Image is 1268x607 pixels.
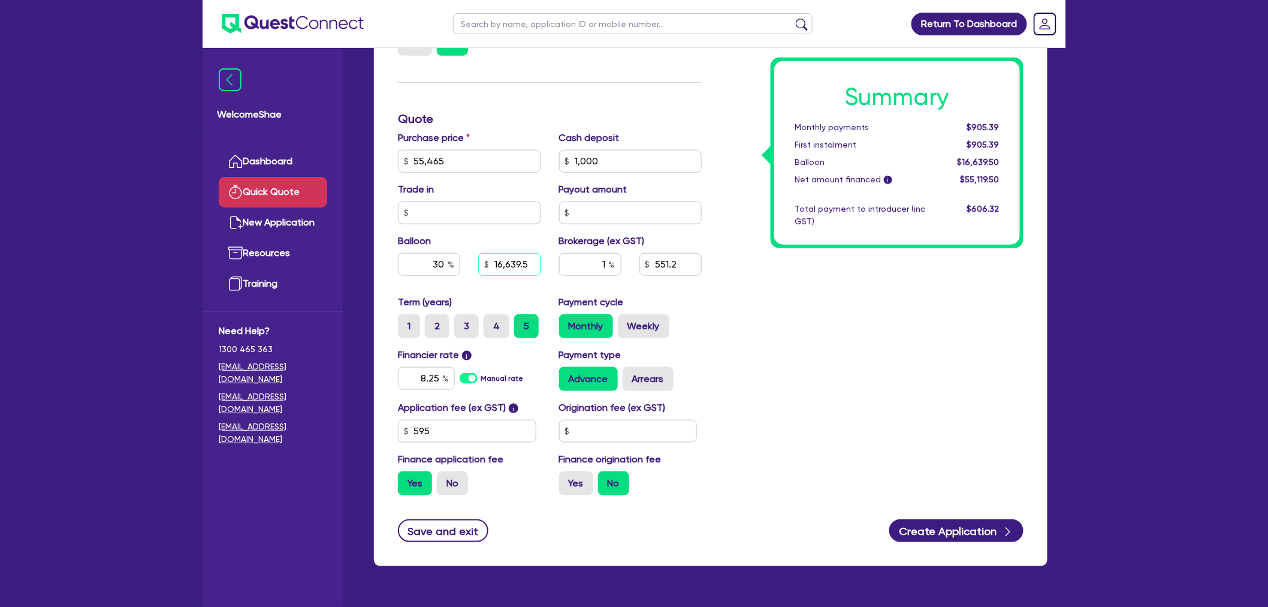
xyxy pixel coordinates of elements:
label: Balloon [398,234,431,248]
label: Payment cycle [559,295,624,309]
label: Application fee (ex GST) [398,401,506,415]
label: Trade in [398,182,434,197]
label: Monthly [559,314,613,338]
span: $55,119.50 [961,175,1000,184]
label: Yes [398,471,432,495]
label: 2 [425,314,449,338]
span: i [884,176,892,185]
div: Balloon [786,156,934,169]
span: $905.39 [967,140,1000,149]
label: No [437,471,468,495]
div: Monthly payments [786,121,934,134]
label: Payment type [559,348,621,362]
img: quest-connect-logo-blue [222,14,364,34]
span: 1300 465 363 [219,343,327,356]
label: Financier rate [398,348,472,362]
button: Create Application [889,519,1024,542]
div: Total payment to introducer (inc GST) [786,203,934,228]
div: First instalment [786,139,934,151]
span: $905.39 [967,122,1000,132]
label: Finance application fee [398,452,503,467]
label: Advance [559,367,618,391]
img: new-application [228,215,243,230]
a: Return To Dashboard [911,13,1027,35]
label: Arrears [623,367,674,391]
span: i [462,351,472,360]
a: [EMAIL_ADDRESS][DOMAIN_NAME] [219,390,327,416]
h1: Summary [795,83,1000,112]
div: Net amount financed [786,173,934,186]
img: quick-quote [228,185,243,199]
button: Save and exit [398,519,488,542]
a: Training [219,269,327,299]
a: Dashboard [219,146,327,177]
label: Manual rate [481,373,524,384]
img: icon-menu-close [219,68,241,91]
label: Yes [559,471,593,495]
label: 1 [398,314,420,338]
label: Brokerage (ex GST) [559,234,645,248]
span: Welcome Shae [217,107,329,122]
label: Finance origination fee [559,452,662,467]
label: 5 [514,314,539,338]
a: Resources [219,238,327,269]
a: [EMAIL_ADDRESS][DOMAIN_NAME] [219,420,327,446]
label: Purchase price [398,131,470,145]
label: Origination fee (ex GST) [559,401,666,415]
label: Term (years) [398,295,452,309]
input: Search by name, application ID or mobile number... [453,13,813,34]
a: New Application [219,208,327,238]
a: Quick Quote [219,177,327,208]
span: Need Help? [219,324,327,338]
h3: Quote [398,112,702,126]
label: 3 [454,314,479,338]
label: Cash deposit [559,131,620,145]
a: Dropdown toggle [1030,8,1061,40]
img: resources [228,246,243,260]
label: 4 [484,314,509,338]
a: [EMAIL_ADDRESS][DOMAIN_NAME] [219,360,327,386]
span: $16,639.50 [958,157,1000,167]
img: training [228,277,243,291]
label: Payout amount [559,182,627,197]
span: i [509,404,518,413]
span: $606.32 [967,204,1000,214]
label: No [598,471,629,495]
label: Weekly [618,314,669,338]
